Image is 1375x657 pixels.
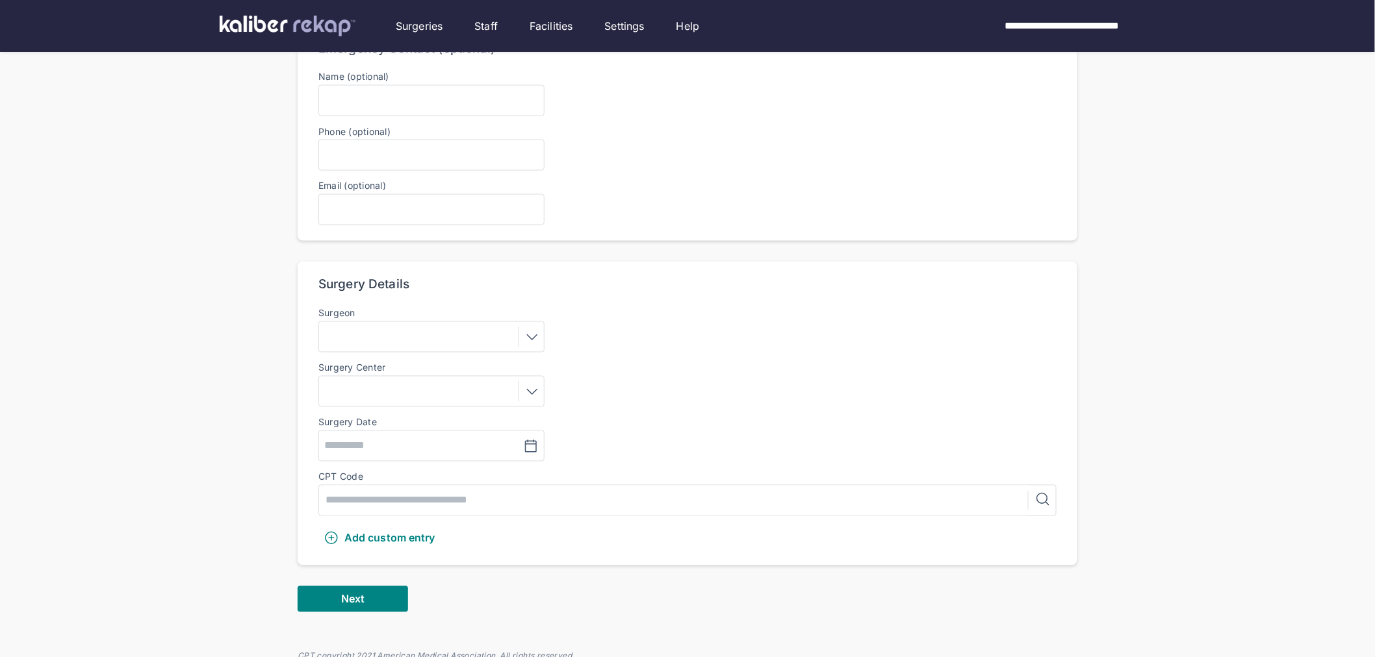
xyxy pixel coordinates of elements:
label: Phone (optional) [318,127,1057,137]
a: Surgeries [396,18,443,34]
label: Email (optional) [318,180,386,191]
a: Help [676,18,700,34]
div: Add custom entry [324,530,435,546]
img: kaliber labs logo [220,16,355,36]
div: Surgery Details [318,277,409,293]
label: Name (optional) [318,71,389,82]
label: Surgeon [318,308,545,319]
div: Surgery Date [318,417,377,428]
span: Next [341,593,365,606]
div: CPT Code [318,472,1057,482]
a: Settings [605,18,645,34]
input: MM/DD/YYYY [324,438,424,454]
a: Facilities [530,18,573,34]
label: Surgery Center [318,363,545,373]
button: Next [298,586,408,612]
a: Staff [474,18,498,34]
